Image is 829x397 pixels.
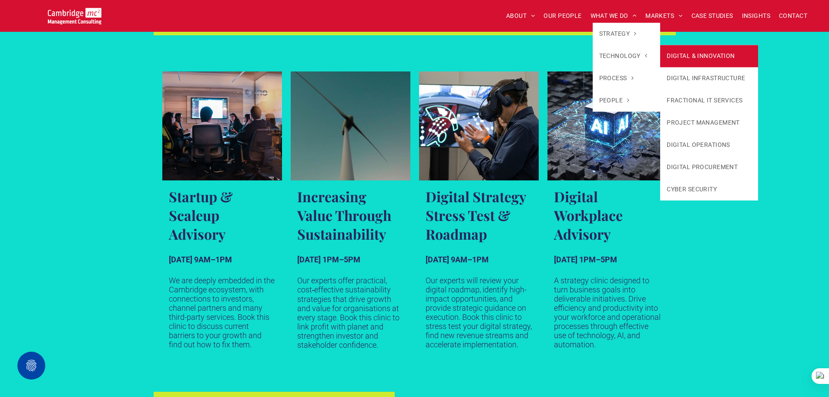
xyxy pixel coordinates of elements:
strong: [DATE] 1PM–5PM [554,255,617,264]
span: PEOPLE [599,96,630,105]
span: STRATEGY [599,29,637,38]
a: WHAT WE DO [586,9,641,23]
a: INSIGHTS [738,9,775,23]
a: MARKETS [641,9,687,23]
a: Middle-aged man wearing VR headset interacts infront of a tech dashboard [419,71,539,180]
p: A strategy clinic designed to turn business goals into deliverable initiatives. Drive efficiency ... [554,276,661,349]
strong: [DATE] 1PM–5PM [297,255,360,264]
h3: Startup & Scaleup Advisory [169,187,275,243]
a: Your Business Transformed | Cambridge Management Consulting [48,9,101,18]
h3: Digital Strategy Stress Test & Roadmap [426,187,532,243]
a: A group of executives huddled around a desk discussing business [162,71,282,180]
a: DIGITAL & INNOVATION [660,45,758,67]
p: We are deeply embedded in the Cambridge ecosystem, with connections to investors, channel partner... [169,276,275,349]
a: PROCESS [593,67,661,89]
a: ABOUT [502,9,540,23]
a: FRACTIONAL IT SERVICES [660,89,758,112]
a: TECHNOLOGY [593,45,661,67]
p: Our experts will review your digital roadmap, identify high-impact opportunities, and provide str... [426,276,532,349]
p: Our experts offer practical, cost‑effective sustainability strategies that drive growth and value... [297,276,404,349]
h3: Increasing Value Through Sustainability [297,187,404,243]
a: DIGITAL OPERATIONS [660,134,758,156]
a: PROJECT MANAGEMENT [660,112,758,134]
a: CYBER SECURITY [660,178,758,200]
a: OUR PEOPLE [539,9,586,23]
span: WHAT WE DO [591,9,637,23]
img: Go to Homepage [48,8,101,24]
a: Near shot of a wind turbine against a dark blue sky [291,71,410,180]
a: DIGITAL PROCUREMENT [660,156,758,178]
span: PROCESS [599,74,634,83]
a: Futuristic cube on a tech background with the words 'AI' in neon glow [547,71,667,180]
strong: [DATE] 9AM–1PM [169,255,232,264]
h3: Digital Workplace Advisory [554,187,661,243]
strong: [DATE] 9AM–1PM [426,255,489,264]
a: PEOPLE [593,89,661,112]
a: CONTACT [775,9,812,23]
a: DIGITAL INFRASTRUCTURE [660,67,758,89]
a: CASE STUDIES [687,9,738,23]
span: TECHNOLOGY [599,51,648,61]
a: STRATEGY [593,23,661,45]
